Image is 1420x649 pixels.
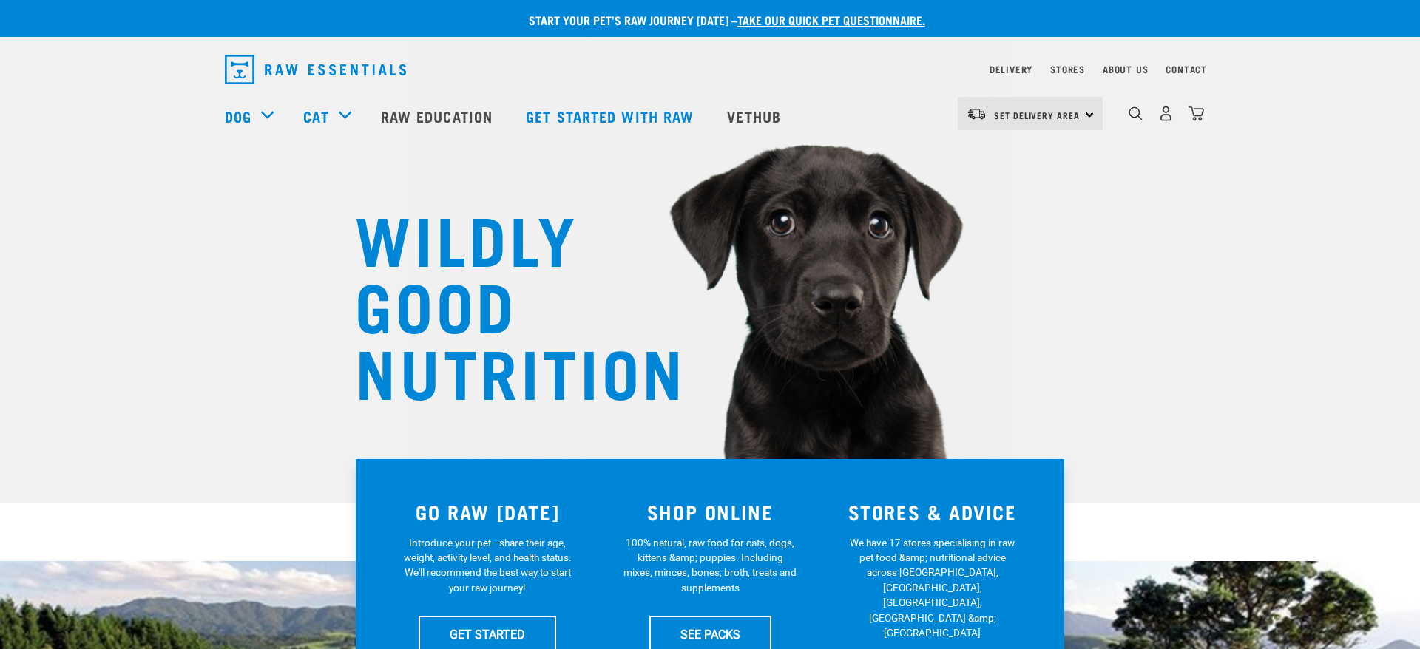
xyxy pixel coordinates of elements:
[511,86,712,146] a: Get started with Raw
[737,16,925,23] a: take our quick pet questionnaire.
[225,105,251,127] a: Dog
[1158,106,1174,121] img: user.png
[385,500,590,523] h3: GO RAW [DATE]
[608,500,813,523] h3: SHOP ONLINE
[355,203,651,403] h1: WILDLY GOOD NUTRITION
[1103,67,1148,72] a: About Us
[994,112,1080,118] span: Set Delivery Area
[1189,106,1204,121] img: home-icon@2x.png
[623,535,797,596] p: 100% natural, raw food for cats, dogs, kittens &amp; puppies. Including mixes, minces, bones, bro...
[213,49,1207,90] nav: dropdown navigation
[366,86,511,146] a: Raw Education
[845,535,1019,641] p: We have 17 stores specialising in raw pet food &amp; nutritional advice across [GEOGRAPHIC_DATA],...
[303,105,328,127] a: Cat
[401,535,575,596] p: Introduce your pet—share their age, weight, activity level, and health status. We'll recommend th...
[830,500,1035,523] h3: STORES & ADVICE
[967,107,987,120] img: van-moving.png
[1166,67,1207,72] a: Contact
[1050,67,1085,72] a: Stores
[225,55,406,84] img: Raw Essentials Logo
[1129,106,1143,120] img: home-icon-1@2x.png
[712,86,799,146] a: Vethub
[990,67,1032,72] a: Delivery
